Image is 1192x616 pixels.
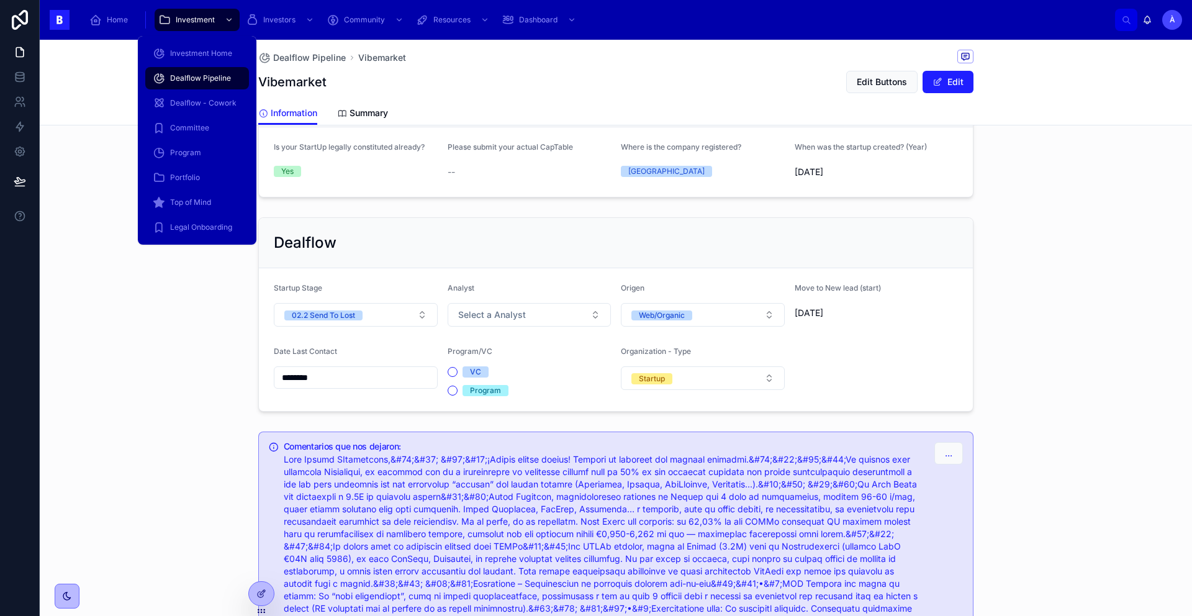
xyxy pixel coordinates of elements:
[258,102,317,125] a: Information
[795,307,959,319] span: [DATE]
[145,92,249,114] a: Dealflow - Cowork
[145,191,249,214] a: Top of Mind
[50,10,70,30] img: App logo
[145,42,249,65] a: Investment Home
[263,15,296,25] span: Investors
[274,283,322,292] span: Startup Stage
[433,15,471,25] span: Resources
[470,385,501,396] div: Program
[631,372,672,384] button: Unselect STARTUP
[170,48,232,58] span: Investment Home
[284,442,924,451] h5: Comentarios que nos dejaron:
[145,166,249,189] a: Portfolio
[323,9,410,31] a: Community
[274,303,438,327] button: Select Button
[258,73,327,91] h1: Vibemarket
[621,142,741,152] span: Where is the company registered?
[458,309,526,321] span: Select a Analyst
[344,15,385,25] span: Community
[448,283,474,292] span: Analyst
[170,73,231,83] span: Dealflow Pipeline
[945,447,952,460] span: ...
[271,107,317,119] span: Information
[519,15,558,25] span: Dashboard
[358,52,406,64] a: Vibemarket
[145,67,249,89] a: Dealflow Pipeline
[628,166,705,177] div: [GEOGRAPHIC_DATA]
[934,442,963,464] button: ...
[258,52,346,64] a: Dealflow Pipeline
[857,76,907,88] span: Edit Buttons
[176,15,215,25] span: Investment
[621,283,644,292] span: Origen
[155,9,240,31] a: Investment
[498,9,582,31] a: Dashboard
[242,9,320,31] a: Investors
[639,373,665,384] div: Startup
[107,15,128,25] span: Home
[274,233,336,253] h2: Dealflow
[170,222,232,232] span: Legal Onboarding
[350,107,388,119] span: Summary
[170,173,200,183] span: Portfolio
[79,6,1115,34] div: scrollable content
[795,142,927,152] span: When was the startup created? (Year)
[273,52,346,64] span: Dealflow Pipeline
[170,123,209,133] span: Committee
[86,9,137,31] a: Home
[448,303,612,327] button: Select Button
[337,102,388,127] a: Summary
[170,197,211,207] span: Top of Mind
[621,303,785,327] button: Select Button
[639,310,685,320] div: Web/Organic
[274,142,425,152] span: Is your StartUp legally constituted already?
[846,71,918,93] button: Edit Buttons
[795,283,881,292] span: Move to New lead (start)
[145,216,249,238] a: Legal Onboarding
[448,346,492,356] span: Program/VC
[145,142,249,164] a: Program
[621,366,785,390] button: Select Button
[292,310,355,320] div: 02.2 Send To Lost
[412,9,495,31] a: Resources
[795,166,959,178] span: [DATE]
[621,346,691,356] span: Organization - Type
[170,148,201,158] span: Program
[470,366,481,378] div: VC
[145,117,249,139] a: Committee
[448,142,573,152] span: Please submit your actual CapTable
[281,166,294,177] div: Yes
[923,71,973,93] button: Edit
[170,98,237,108] span: Dealflow - Cowork
[1170,15,1175,25] span: À
[448,166,455,178] span: --
[274,346,337,356] span: Date Last Contact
